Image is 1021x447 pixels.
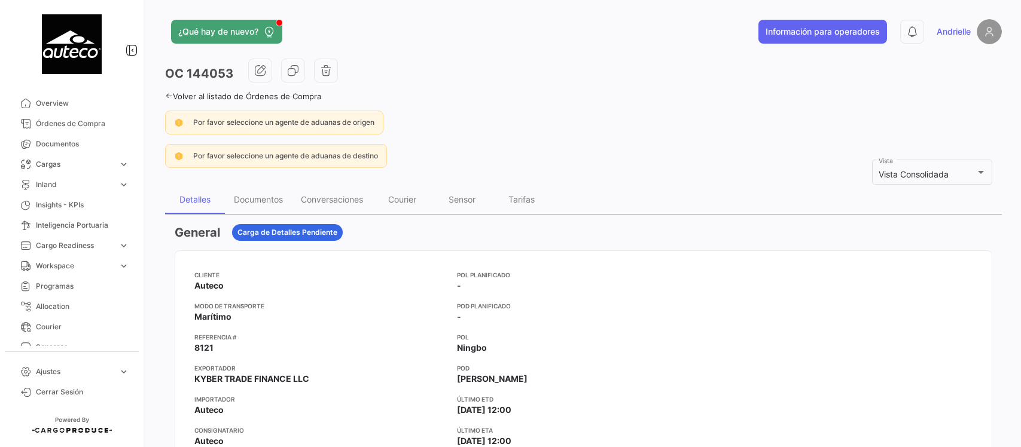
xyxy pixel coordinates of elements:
img: 4e60ea66-e9d8-41bd-bd0e-266a1ab356ac.jpeg [42,14,102,74]
div: Sensor [449,194,476,204]
a: Allocation [10,296,134,317]
span: Courier [36,322,129,332]
div: Conversaciones [301,194,363,204]
span: - [457,280,461,292]
app-card-info-title: Consignatario [194,425,447,435]
a: Órdenes de Compra [10,114,134,134]
span: Auteco [194,280,224,292]
span: Por favor seleccione un agente de aduanas de destino [193,151,378,160]
span: Cargo Readiness [36,240,114,251]
img: placeholder-user.png [977,19,1002,44]
span: Inland [36,179,114,190]
span: Marítimo [194,311,231,323]
span: Andrielle [937,26,971,38]
button: ¿Qué hay de nuevo? [171,20,282,44]
span: Ajustes [36,366,114,377]
a: Overview [10,93,134,114]
span: [PERSON_NAME] [457,373,528,385]
span: Vista Consolidada [879,169,949,179]
app-card-info-title: Exportador [194,363,447,373]
span: Workspace [36,261,114,271]
a: Documentos [10,134,134,154]
span: [DATE] 12:00 [457,435,511,447]
span: Inteligencia Portuaria [36,220,129,231]
div: Detalles [179,194,211,204]
h3: General [175,224,220,241]
span: Sensores [36,342,129,353]
app-card-info-title: Último ETA [457,425,710,435]
div: Courier [388,194,416,204]
a: Programas [10,276,134,296]
span: expand_more [118,179,129,190]
span: expand_more [118,240,129,251]
app-card-info-title: POL Planificado [457,270,710,280]
span: - [457,311,461,323]
div: Tarifas [508,194,535,204]
app-card-info-title: POD [457,363,710,373]
span: Programas [36,281,129,292]
span: expand_more [118,366,129,377]
app-card-info-title: POL [457,332,710,342]
a: Insights - KPIs [10,195,134,215]
span: Insights - KPIs [36,200,129,210]
span: Carga de Detalles Pendiente [237,227,337,238]
span: ¿Qué hay de nuevo? [178,26,258,38]
span: Overview [36,98,129,109]
span: expand_more [118,261,129,271]
span: KYBER TRADE FINANCE LLC [194,373,309,385]
a: Inteligencia Portuaria [10,215,134,235]
app-card-info-title: POD Planificado [457,301,710,311]
div: Documentos [234,194,283,204]
span: Órdenes de Compra [36,118,129,129]
span: Por favor seleccione un agente de aduanas de origen [193,118,374,127]
app-card-info-title: Último ETD [457,394,710,404]
app-card-info-title: Referencia # [194,332,447,342]
span: Auteco [194,435,224,447]
span: Cargas [36,159,114,170]
app-card-info-title: Modo de Transporte [194,301,447,311]
a: Courier [10,317,134,337]
app-card-info-title: Importador [194,394,447,404]
span: expand_more [118,159,129,170]
a: Sensores [10,337,134,357]
span: [DATE] 12:00 [457,404,511,416]
span: Allocation [36,301,129,312]
span: 8121 [194,342,214,354]
span: Ningbo [457,342,487,354]
span: Auteco [194,404,224,416]
app-card-info-title: Cliente [194,270,447,280]
a: Volver al listado de Órdenes de Compra [165,91,321,101]
h3: OC 144053 [165,65,233,82]
button: Información para operadores [758,20,887,44]
span: Documentos [36,139,129,149]
span: Cerrar Sesión [36,387,129,397]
